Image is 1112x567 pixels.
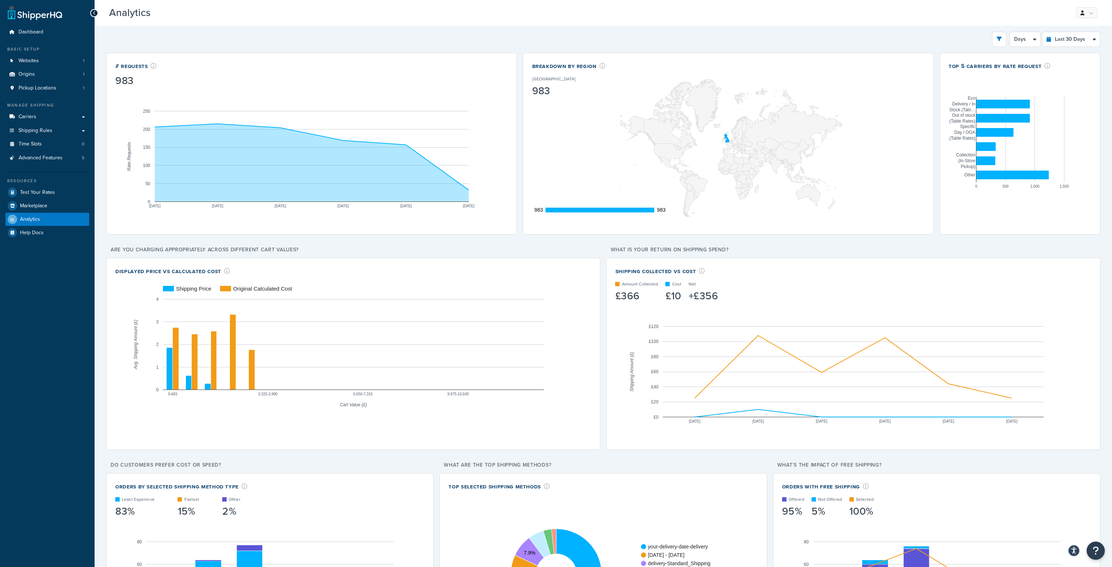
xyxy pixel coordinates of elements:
text: [DATE] - [DATE] [648,552,685,558]
div: Resources [5,178,89,184]
text: (In-Store [958,158,975,163]
svg: A chart. [949,70,1092,208]
text: 0 [148,199,150,204]
text: Out of stock [952,113,976,118]
text: your-delivery-date-delivery [648,544,708,550]
text: Shipping Amount (£) [630,352,635,391]
a: Help Docs [5,226,89,239]
p: Offered [789,496,804,503]
text: 500 [1003,184,1009,188]
div: Top 5 Carriers by Rate Request [949,62,1051,70]
span: Dashboard [19,29,43,35]
div: Orders with Free Shipping [782,482,881,491]
span: Origins [19,71,35,77]
text: [DATE] [689,419,701,423]
li: Time Slots [5,137,89,151]
p: Fastest [184,496,199,503]
li: Marketplace [5,199,89,212]
div: 2% [222,506,240,516]
text: 0 [975,184,977,188]
text: 150 [143,145,150,150]
div: £10 [665,291,681,301]
p: What is your return on shipping spend? [606,245,1100,255]
p: What’s the impact of Free Shipping? [773,460,1100,470]
span: Analytics [20,216,40,223]
a: Shipping Rules [5,124,89,137]
text: Specific [960,124,975,129]
p: Least Expensive [122,496,155,503]
span: Advanced Features [19,155,63,161]
text: 0 [156,387,159,392]
text: £20 [651,399,658,404]
div: 100% [849,506,874,516]
text: £100 [649,339,659,344]
text: 200 [143,127,150,132]
div: 95% [782,506,804,516]
text: 80 [137,539,142,544]
text: Rate Requests [127,142,132,171]
div: £366 [615,291,658,301]
text: delivery-Standard_Shipping [648,560,710,566]
span: Shipping Rules [19,128,52,134]
button: Open Resource Center [1087,542,1105,560]
p: What are the top shipping methods? [439,460,767,470]
span: Websites [19,58,39,64]
div: 15% [178,506,199,516]
text: £40 [651,384,658,389]
text: Pickup) [961,164,975,169]
text: (Table Rates) [949,136,975,141]
text: 1,500 [1060,184,1069,188]
span: Test Your Rates [20,189,55,196]
div: 983 [532,86,598,96]
text: Collection [956,152,975,157]
span: Beta [152,10,177,18]
span: 0 [82,141,84,147]
div: Top Selected Shipping Methods [449,482,550,491]
li: Dashboard [5,25,89,39]
text: 4 [156,296,159,302]
text: [DATE] [275,204,286,208]
div: Breakdown by Region [532,62,605,70]
text: Other [964,172,975,177]
a: Analytics [5,213,89,226]
a: Origins1 [5,68,89,81]
div: +£356 [689,291,718,301]
text: Shipping Price [176,286,211,292]
text: 60 [137,562,142,567]
text: [DATE] [1006,419,1018,423]
text: [DATE] [816,419,828,423]
text: Cart Value (£) [340,402,367,407]
p: Selected [856,496,874,503]
text: 1 [156,364,159,370]
svg: A chart. [115,87,508,225]
text: 250 [143,108,150,113]
text: 2 [156,342,159,347]
text: 50 [146,181,151,186]
p: Are you charging appropriately across different cart values? [106,245,600,255]
li: Advanced Features [5,151,89,165]
text: Day / OOA [954,130,975,135]
text: [DATE] [149,204,161,208]
text: Stock (Tabl… [949,107,975,112]
a: Advanced Features5 [5,151,89,165]
text: [DATE] [943,419,954,423]
span: 1 [83,58,84,64]
span: Time Slots [19,141,42,147]
p: Other [229,496,240,503]
text: Original Calculated Cost [233,286,292,292]
text: £120 [649,324,659,329]
text: 9,975-10,640 [447,392,469,396]
div: A chart. [115,275,591,414]
svg: A chart. [615,303,1091,441]
p: Cost [672,281,681,287]
text: £0 [654,414,659,419]
p: Do customers prefer cost or speed? [106,460,434,470]
text: 7.9% [524,550,535,555]
text: 80 [804,539,809,544]
div: 983 [115,76,157,86]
